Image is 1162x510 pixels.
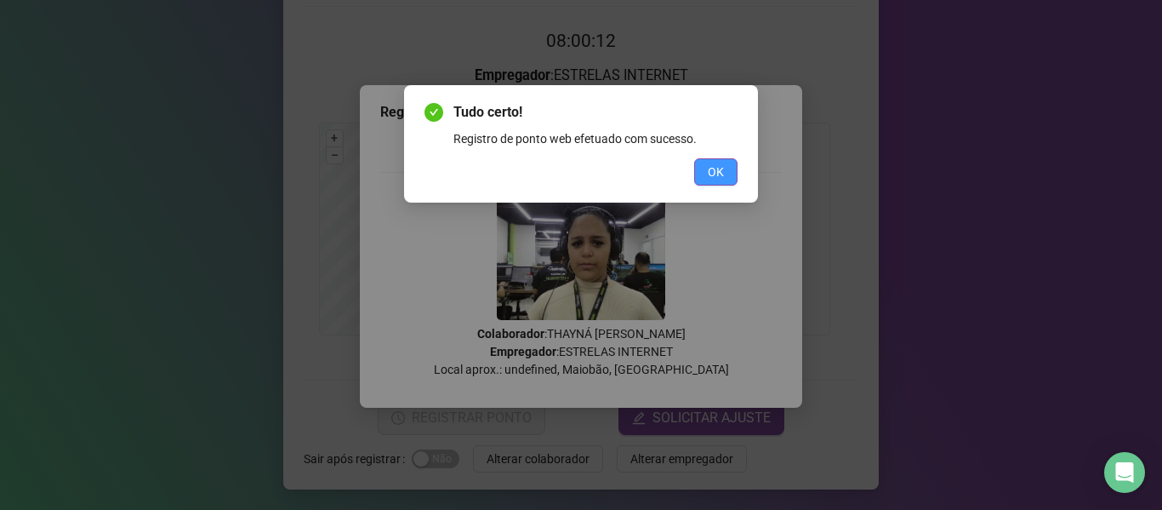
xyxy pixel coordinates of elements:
span: OK [708,163,724,181]
div: Open Intercom Messenger [1104,452,1145,493]
span: Tudo certo! [453,102,738,123]
button: OK [694,158,738,186]
span: check-circle [424,103,443,122]
div: Registro de ponto web efetuado com sucesso. [453,129,738,148]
